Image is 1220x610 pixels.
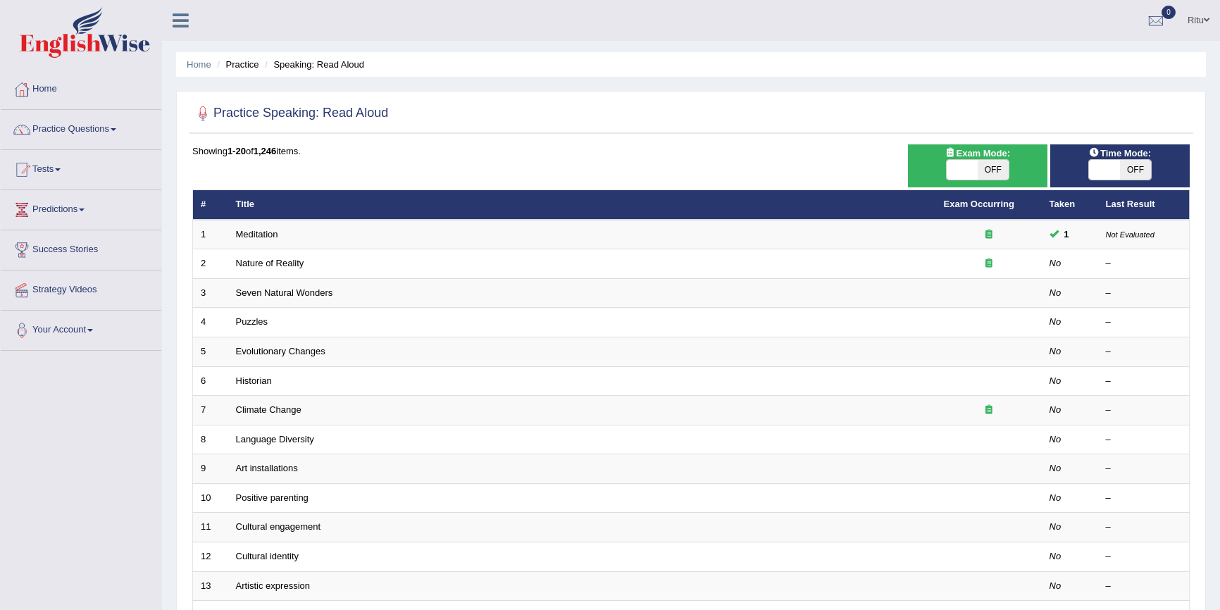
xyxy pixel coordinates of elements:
[1050,580,1062,591] em: No
[236,316,268,327] a: Puzzles
[1050,434,1062,444] em: No
[192,144,1190,158] div: Showing of items.
[193,337,228,367] td: 5
[1,150,161,185] a: Tests
[192,103,388,124] h2: Practice Speaking: Read Aloud
[236,492,309,503] a: Positive parenting
[193,396,228,425] td: 7
[236,551,299,561] a: Cultural identity
[1050,404,1062,415] em: No
[1,190,161,225] a: Predictions
[1106,375,1182,388] div: –
[236,434,314,444] a: Language Diversity
[193,278,228,308] td: 3
[236,580,310,591] a: Artistic expression
[939,146,1015,161] span: Exam Mode:
[1106,316,1182,329] div: –
[1106,580,1182,593] div: –
[236,346,325,356] a: Evolutionary Changes
[1106,433,1182,447] div: –
[978,160,1009,180] span: OFF
[1050,287,1062,298] em: No
[1162,6,1176,19] span: 0
[1106,345,1182,359] div: –
[236,404,301,415] a: Climate Change
[1120,160,1151,180] span: OFF
[193,366,228,396] td: 6
[908,144,1047,187] div: Show exams occurring in exams
[1098,190,1190,220] th: Last Result
[1106,462,1182,475] div: –
[1050,316,1062,327] em: No
[261,58,364,71] li: Speaking: Read Aloud
[1106,492,1182,505] div: –
[1083,146,1157,161] span: Time Mode:
[1,311,161,346] a: Your Account
[1050,463,1062,473] em: No
[944,404,1034,417] div: Exam occurring question
[1059,227,1075,242] span: You can still take this question
[228,190,936,220] th: Title
[193,425,228,454] td: 8
[193,483,228,513] td: 10
[944,228,1034,242] div: Exam occurring question
[944,257,1034,270] div: Exam occurring question
[236,521,321,532] a: Cultural engagement
[1106,287,1182,300] div: –
[1,110,161,145] a: Practice Questions
[193,308,228,337] td: 4
[1050,551,1062,561] em: No
[1042,190,1098,220] th: Taken
[193,542,228,571] td: 12
[236,463,298,473] a: Art installations
[213,58,259,71] li: Practice
[1106,230,1154,239] small: Not Evaluated
[254,146,277,156] b: 1,246
[193,190,228,220] th: #
[236,229,278,239] a: Meditation
[193,220,228,249] td: 1
[1,270,161,306] a: Strategy Videos
[236,375,272,386] a: Historian
[236,258,304,268] a: Nature of Reality
[187,59,211,70] a: Home
[1106,550,1182,564] div: –
[193,571,228,601] td: 13
[1050,258,1062,268] em: No
[1,70,161,105] a: Home
[1050,492,1062,503] em: No
[1106,404,1182,417] div: –
[193,454,228,484] td: 9
[1050,346,1062,356] em: No
[944,199,1014,209] a: Exam Occurring
[1,230,161,266] a: Success Stories
[1050,375,1062,386] em: No
[228,146,246,156] b: 1-20
[1106,521,1182,534] div: –
[1050,521,1062,532] em: No
[1106,257,1182,270] div: –
[193,513,228,542] td: 11
[193,249,228,279] td: 2
[236,287,333,298] a: Seven Natural Wonders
